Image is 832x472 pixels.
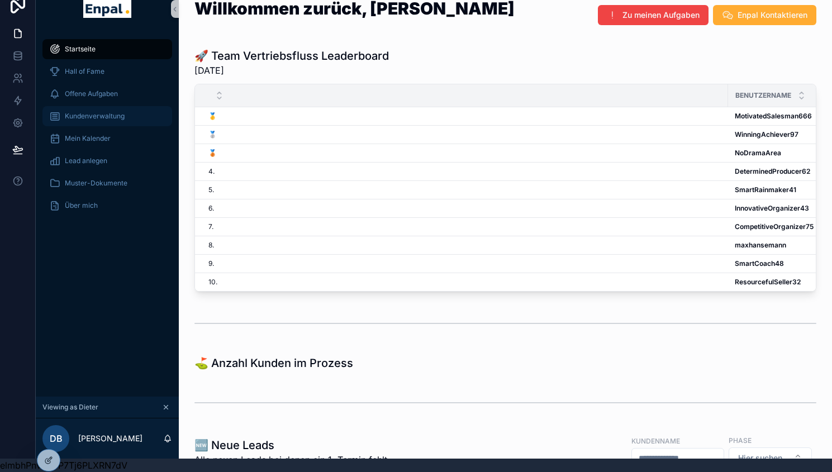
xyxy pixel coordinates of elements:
[42,39,172,59] a: Startseite
[65,156,107,165] span: Lead anlegen
[735,185,796,194] strong: SmartRainmaker41
[194,453,387,466] span: Alle neuen Leads bei denen ein 1. Termin fehlt
[735,241,786,249] strong: maxhansemann
[622,9,700,21] span: Zu meinen Aufgaben
[208,185,214,194] span: 5.
[208,130,217,139] span: 🥈
[738,452,789,464] span: Hier suchen...
[42,128,172,149] a: Mein Kalender
[42,151,172,171] a: Lead anlegen
[42,61,172,82] a: Hall of Fame
[42,173,172,193] a: Muster-Dokumente
[631,436,680,446] label: Kundenname
[194,48,389,64] h1: 🚀 Team Vertriebsfluss Leaderboard
[713,5,816,25] button: Enpal Kontaktieren
[42,196,172,216] a: Über mich
[65,89,118,98] span: Offene Aufgaben
[735,91,791,100] span: Benutzername
[42,403,98,412] span: Viewing as Dieter
[78,433,142,444] p: [PERSON_NAME]
[735,259,784,268] strong: SmartCoach48
[729,447,812,469] button: Select Button
[208,204,214,213] span: 6.
[735,167,810,175] strong: DeterminedProducer62
[735,149,781,157] strong: NoDramaArea
[65,134,111,143] span: Mein Kalender
[65,112,125,121] span: Kundenverwaltung
[65,201,98,210] span: Über mich
[735,278,801,286] strong: ResourcefulSeller32
[735,222,832,231] strong: CompetitiveOrganizer75 🥇🥇
[598,5,709,25] button: Zu meinen Aufgaben
[65,45,96,54] span: Startseite
[735,204,809,212] strong: InnovativeOrganizer43
[738,9,807,21] span: Enpal Kontaktieren
[735,130,798,139] strong: WinningAchiever97
[194,64,389,77] span: [DATE]
[194,355,353,371] h1: ⛳ Anzahl Kunden im Prozess
[65,67,104,76] span: Hall of Fame
[208,241,214,250] span: 8.
[729,435,752,445] label: Phase
[735,112,812,120] strong: MotivatedSalesman666
[50,432,63,445] span: DB
[42,106,172,126] a: Kundenverwaltung
[208,167,215,176] span: 4.
[208,222,213,231] span: 7.
[208,149,217,158] span: 🥉
[36,31,179,230] div: scrollable content
[208,278,217,287] span: 10.
[208,112,217,121] span: 🥇
[65,179,127,188] span: Muster-Dokumente
[194,437,387,453] h1: 🆕 Neue Leads
[208,259,214,268] span: 9.
[42,84,172,104] a: Offene Aufgaben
